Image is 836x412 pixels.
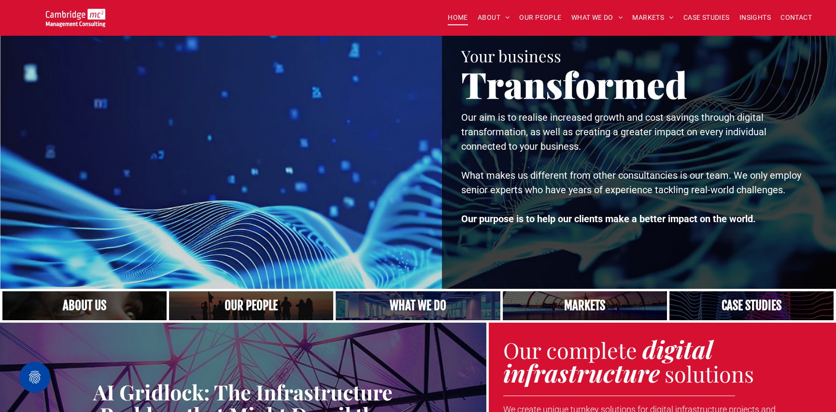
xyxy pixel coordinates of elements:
img: Go to Homepage [46,9,105,27]
a: CASE STUDIES [679,10,735,25]
a: A yoga teacher lifting his whole body off the ground in the peacock pose [331,290,505,321]
strong: infrastructure [503,356,660,389]
a: Your Business Transformed | Cambridge Management Consulting [46,10,105,20]
a: HOME [443,10,473,25]
span: Transformed [461,60,687,108]
a: CASE STUDIES | See an Overview of All Our Case Studies | Cambridge Management Consulting [669,291,834,320]
a: Our Markets | Cambridge Management Consulting [503,291,667,320]
strong: digital [642,333,713,365]
a: Close up of woman's face, centered on her eyes [2,291,167,320]
a: OUR PEOPLE [514,10,566,25]
a: CONTACT [776,10,817,25]
span: solutions [665,359,754,388]
a: ABOUT [473,10,515,25]
span: Your business [461,45,561,66]
span: Our aim is to realise increased growth and cost savings through digital transformation, as well a... [461,112,766,152]
span: Our complete [503,335,637,364]
span: What makes us different from other consultancies is our team. We only employ senior experts who h... [461,170,801,196]
a: WHAT WE DO [567,10,628,25]
strong: Our purpose is to help our clients make a better impact on the world. [461,213,756,225]
a: MARKETS [627,10,678,25]
a: A crowd in silhouette at sunset, on a rise or lookout point [169,291,333,320]
a: INSIGHTS [735,10,776,25]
